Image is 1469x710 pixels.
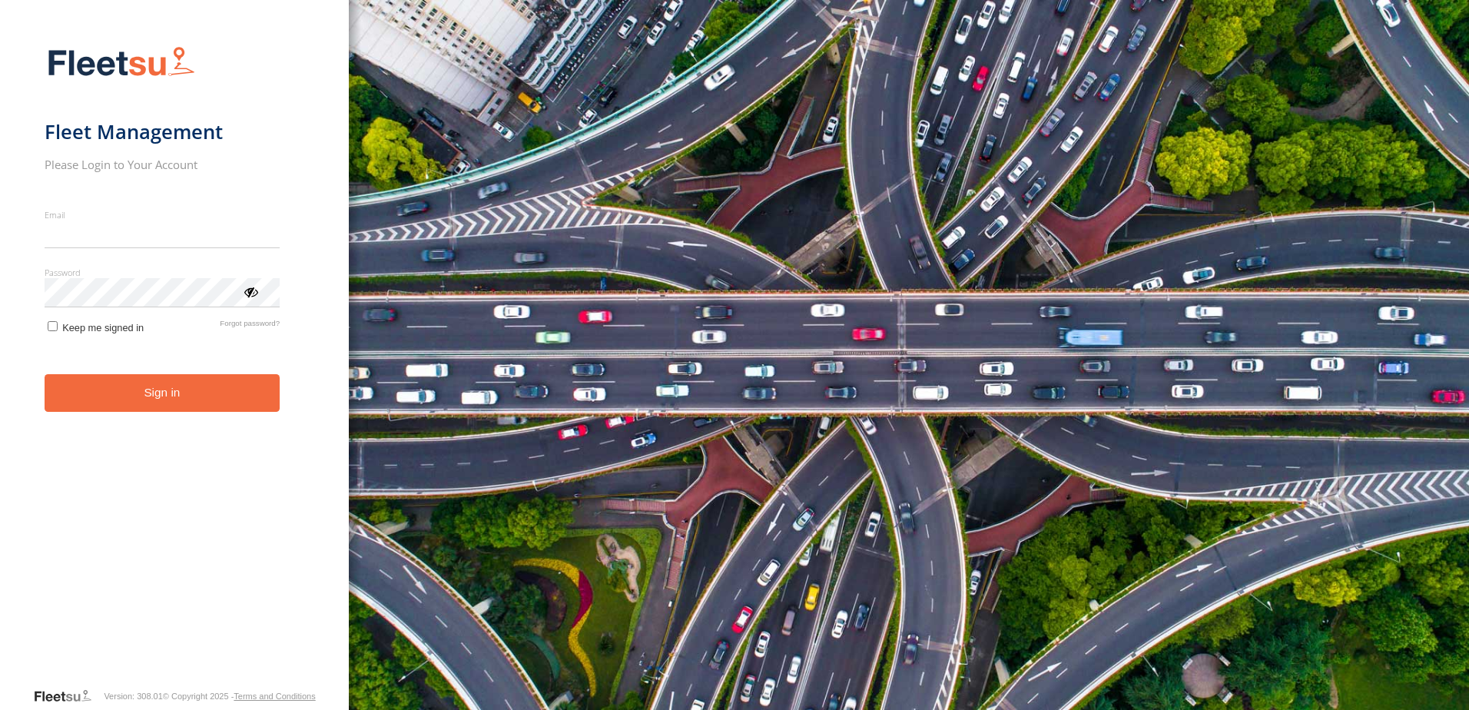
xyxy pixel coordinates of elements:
img: Fleetsu [45,43,198,82]
a: Forgot password? [220,319,280,333]
a: Terms and Conditions [234,692,315,701]
input: Keep me signed in [48,321,58,331]
div: © Copyright 2025 - [163,692,316,701]
a: Visit our Website [33,688,104,704]
div: Version: 308.01 [104,692,162,701]
label: Password [45,267,280,278]
h2: Please Login to Your Account [45,157,280,172]
button: Sign in [45,374,280,412]
label: Email [45,209,280,221]
form: main [45,37,305,687]
h1: Fleet Management [45,119,280,144]
span: Keep me signed in [62,322,144,333]
div: ViewPassword [243,284,258,299]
